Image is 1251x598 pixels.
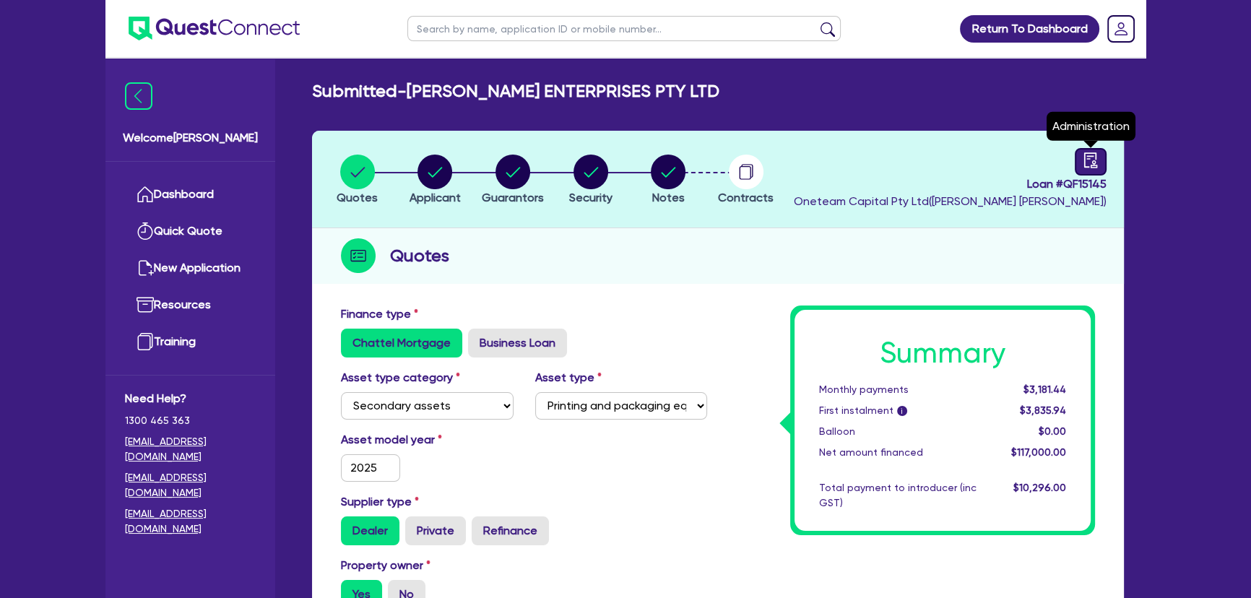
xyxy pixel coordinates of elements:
[390,243,449,269] h2: Quotes
[718,191,774,204] span: Contracts
[341,329,462,357] label: Chattel Mortgage
[794,194,1107,208] span: Oneteam Capital Pty Ltd ( [PERSON_NAME] [PERSON_NAME] )
[568,154,613,207] button: Security
[125,506,256,537] a: [EMAIL_ADDRESS][DOMAIN_NAME]
[468,329,567,357] label: Business Loan
[125,250,256,287] a: New Application
[341,493,419,511] label: Supplier type
[125,434,256,464] a: [EMAIL_ADDRESS][DOMAIN_NAME]
[1013,482,1066,493] span: $10,296.00
[341,369,460,386] label: Asset type category
[125,324,256,360] a: Training
[717,154,774,207] button: Contracts
[125,287,256,324] a: Resources
[137,333,154,350] img: training
[137,296,154,313] img: resources
[1047,112,1135,141] div: Administration
[125,213,256,250] a: Quick Quote
[808,480,987,511] div: Total payment to introducer (inc GST)
[125,413,256,428] span: 1300 465 363
[341,238,376,273] img: step-icon
[341,516,399,545] label: Dealer
[410,191,461,204] span: Applicant
[125,176,256,213] a: Dashboard
[137,222,154,240] img: quick-quote
[336,154,378,207] button: Quotes
[650,154,686,207] button: Notes
[808,403,987,418] div: First instalment
[1083,152,1099,168] span: audit
[808,382,987,397] div: Monthly payments
[808,445,987,460] div: Net amount financed
[312,81,719,102] h2: Submitted - [PERSON_NAME] ENTERPRISES PTY LTD
[137,259,154,277] img: new-application
[1011,446,1066,458] span: $117,000.00
[341,557,430,574] label: Property owner
[897,406,907,416] span: i
[569,191,612,204] span: Security
[125,82,152,110] img: icon-menu-close
[337,191,378,204] span: Quotes
[819,336,1066,370] h1: Summary
[808,424,987,439] div: Balloon
[1020,404,1066,416] span: $3,835.94
[409,154,462,207] button: Applicant
[405,516,466,545] label: Private
[652,191,685,204] span: Notes
[794,175,1107,193] span: Loan # QF15145
[482,191,544,204] span: Guarantors
[341,305,418,323] label: Finance type
[1023,383,1066,395] span: $3,181.44
[1102,10,1140,48] a: Dropdown toggle
[330,431,524,448] label: Asset model year
[535,369,602,386] label: Asset type
[123,129,258,147] span: Welcome [PERSON_NAME]
[960,15,1099,43] a: Return To Dashboard
[129,17,300,40] img: quest-connect-logo-blue
[125,470,256,500] a: [EMAIL_ADDRESS][DOMAIN_NAME]
[407,16,841,41] input: Search by name, application ID or mobile number...
[1039,425,1066,437] span: $0.00
[1075,148,1107,175] a: audit
[472,516,549,545] label: Refinance
[481,154,545,207] button: Guarantors
[125,390,256,407] span: Need Help?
